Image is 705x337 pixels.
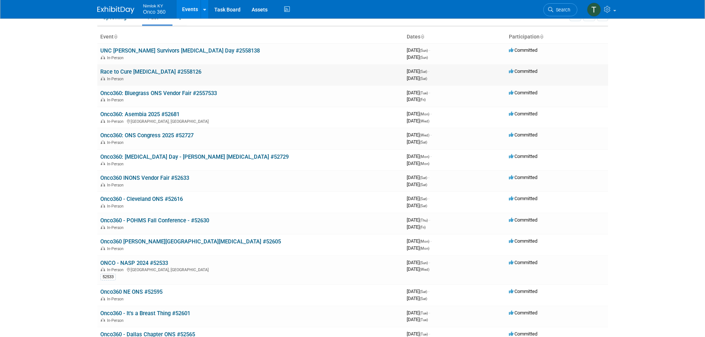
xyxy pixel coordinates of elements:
span: In-Person [107,318,126,323]
span: (Sat) [420,70,427,74]
span: - [428,196,429,201]
span: (Wed) [420,119,429,123]
span: (Sun) [420,48,428,53]
span: Committed [509,331,537,337]
span: [DATE] [407,154,432,159]
span: [DATE] [407,224,426,230]
span: - [430,111,432,117]
span: - [428,68,429,74]
span: [DATE] [407,260,430,265]
a: Onco360: Bluegrass ONS Vendor Fair #2557533 [100,90,217,97]
img: In-Person Event [101,55,105,59]
span: Nimlok KY [143,1,166,9]
img: ExhibitDay [97,6,134,14]
span: - [429,217,430,223]
span: (Mon) [420,239,429,243]
span: In-Person [107,77,126,81]
a: Onco360 [PERSON_NAME][GEOGRAPHIC_DATA][MEDICAL_DATA] #52605 [100,238,281,245]
th: Event [97,31,404,43]
span: (Tue) [420,332,428,336]
a: Onco360: [MEDICAL_DATA] Day - [PERSON_NAME] [MEDICAL_DATA] #52729 [100,154,289,160]
span: (Sat) [420,77,427,81]
span: In-Person [107,119,126,124]
span: (Fri) [420,225,426,229]
span: - [428,175,429,180]
span: (Sun) [420,261,428,265]
span: Committed [509,310,537,316]
span: Committed [509,154,537,159]
span: (Sat) [420,183,427,187]
span: Committed [509,47,537,53]
img: In-Person Event [101,162,105,165]
a: Onco360 NE ONS #52595 [100,289,162,295]
span: [DATE] [407,238,432,244]
span: [DATE] [407,217,430,223]
th: Participation [506,31,608,43]
span: (Sat) [420,290,427,294]
span: In-Person [107,183,126,188]
span: In-Person [107,204,126,209]
span: [DATE] [407,139,427,145]
span: [DATE] [407,118,429,124]
span: (Tue) [420,91,428,95]
span: Search [553,7,570,13]
a: Search [543,3,577,16]
span: (Sat) [420,197,427,201]
span: - [430,154,432,159]
div: 52533 [100,274,116,280]
span: - [430,238,432,244]
span: In-Person [107,98,126,102]
span: [DATE] [407,47,430,53]
span: [DATE] [407,310,430,316]
span: [DATE] [407,97,426,102]
span: In-Person [107,225,126,230]
span: - [429,47,430,53]
span: Committed [509,289,537,294]
span: (Tue) [420,318,428,322]
span: [DATE] [407,175,429,180]
a: Race to Cure [MEDICAL_DATA] #2558126 [100,68,201,75]
a: Onco360 - It's a Breast Thing #52601 [100,310,190,317]
span: In-Person [107,162,126,166]
span: Committed [509,132,537,138]
span: (Sun) [420,55,428,60]
a: Onco360: ONS Congress 2025 #52727 [100,132,194,139]
span: Committed [509,111,537,117]
span: Committed [509,90,537,95]
a: UNC [PERSON_NAME] Survivors [MEDICAL_DATA] Day #2558138 [100,47,260,54]
span: In-Person [107,267,126,272]
span: (Mon) [420,162,429,166]
th: Dates [404,31,506,43]
span: [DATE] [407,161,429,166]
a: Sort by Start Date [420,34,424,40]
a: ONCO - NASP 2024 #52533 [100,260,168,266]
span: Committed [509,238,537,244]
span: [DATE] [407,75,427,81]
span: In-Person [107,246,126,251]
a: Onco360 - POHMS Fall Conference - #52630 [100,217,209,224]
span: (Sat) [420,204,427,208]
div: [GEOGRAPHIC_DATA], [GEOGRAPHIC_DATA] [100,266,401,272]
span: [DATE] [407,132,432,138]
span: Committed [509,68,537,74]
span: (Tue) [420,311,428,315]
span: In-Person [107,55,126,60]
img: In-Person Event [101,246,105,250]
span: [DATE] [407,90,430,95]
a: Onco360 - Cleveland ONS #52616 [100,196,183,202]
span: (Sat) [420,297,427,301]
span: [DATE] [407,54,428,60]
img: In-Person Event [101,98,105,101]
img: In-Person Event [101,140,105,144]
span: (Wed) [420,267,429,272]
img: In-Person Event [101,318,105,322]
a: Sort by Participation Type [540,34,543,40]
img: In-Person Event [101,183,105,186]
span: - [428,289,429,294]
a: Onco360 INONS Vendor Fair #52633 [100,175,189,181]
div: [GEOGRAPHIC_DATA], [GEOGRAPHIC_DATA] [100,118,401,124]
span: [DATE] [407,317,428,322]
span: [DATE] [407,245,429,251]
span: - [429,260,430,265]
span: [DATE] [407,296,427,301]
